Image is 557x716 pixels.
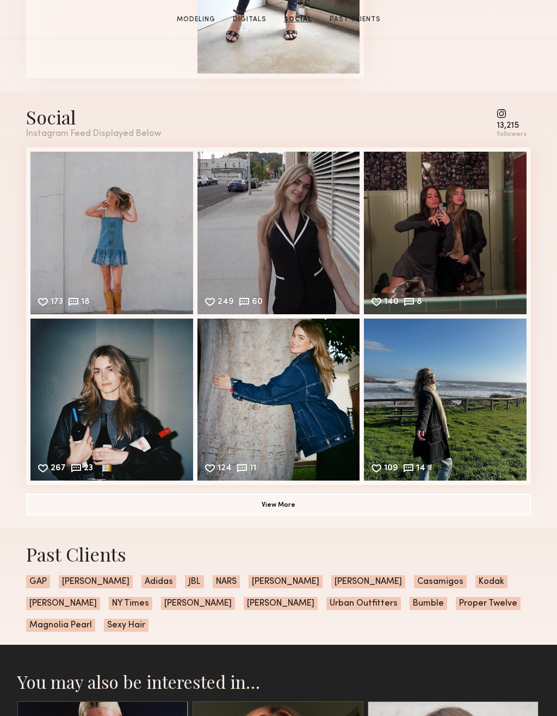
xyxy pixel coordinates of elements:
div: 23 [84,464,93,474]
a: Social [280,15,317,24]
span: [PERSON_NAME] [161,597,235,610]
a: Past Clients [325,15,385,24]
div: Past Clients [26,541,531,566]
span: [PERSON_NAME] [331,575,405,588]
div: 60 [252,298,263,308]
div: 109 [384,464,398,474]
span: [PERSON_NAME] [26,597,100,610]
h2: You may also be interested in… [17,671,540,693]
span: JBL [185,575,204,588]
span: [PERSON_NAME] [244,597,318,610]
span: Casamigos [414,575,467,588]
div: 267 [51,464,66,474]
span: Bumble [410,597,447,610]
span: [PERSON_NAME] [249,575,323,588]
span: NARS [213,575,240,588]
div: 140 [384,298,399,308]
div: 14 [416,464,425,474]
span: Kodak [475,575,508,588]
div: 18 [81,298,90,308]
span: Adidas [141,575,176,588]
div: Social [26,104,161,129]
span: [PERSON_NAME] [59,575,133,588]
span: NY Times [109,597,152,610]
div: 249 [218,298,234,308]
div: 8 [417,298,422,308]
span: Magnolia Pearl [26,619,95,632]
div: 11 [250,464,256,474]
div: 173 [51,298,63,308]
div: 13,215 [497,122,527,130]
span: GAP [26,575,50,588]
div: 124 [218,464,232,474]
span: Sexy Hair [104,619,148,632]
span: Urban Outfitters [326,597,401,610]
span: Proper Twelve [456,597,521,610]
div: Instagram Feed Displayed Below [26,129,161,139]
button: View More [26,494,531,515]
a: Digitals [228,15,271,24]
div: followers [497,130,527,139]
a: Modeling [172,15,220,24]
